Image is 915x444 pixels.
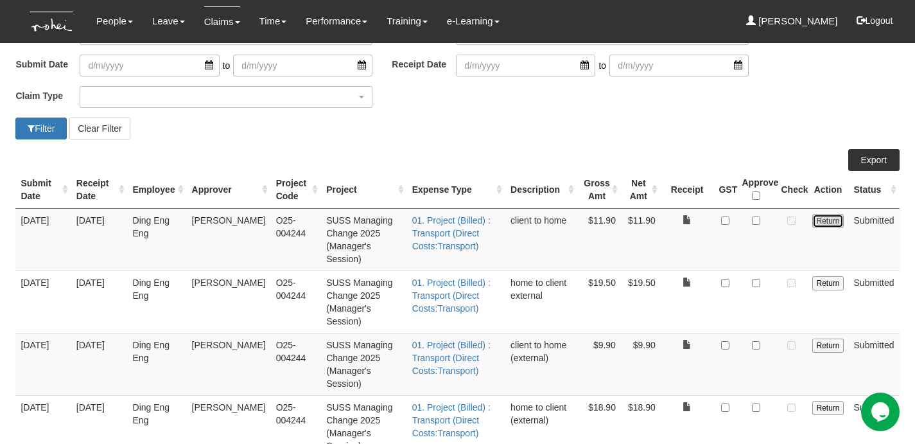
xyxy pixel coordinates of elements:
td: SUSS Managing Change 2025 (Manager's Session) [321,333,406,395]
td: SUSS Managing Change 2025 (Manager's Session) [321,271,406,333]
button: Clear Filter [69,118,130,139]
th: Employee : activate to sort column ascending [128,171,187,209]
a: 01. Project (Billed) : Transport (Direct Costs:Transport) [412,278,491,314]
td: $9.90 [577,333,621,395]
button: Filter [15,118,67,139]
th: Receipt Date : activate to sort column ascending [71,171,128,209]
td: O25-004244 [271,271,322,333]
label: Receipt Date [392,55,456,73]
td: [DATE] [71,208,128,271]
th: Approver : activate to sort column ascending [187,171,271,209]
th: Description : activate to sort column ascending [505,171,577,209]
td: $9.90 [621,333,661,395]
a: Leave [152,6,185,36]
td: Submitted [849,208,900,271]
input: d/m/yyyy [456,55,595,76]
span: to [220,55,234,76]
td: Ding Eng Eng [128,208,187,271]
td: home to client external [505,271,577,333]
td: Submitted [849,271,900,333]
td: [DATE] [15,208,71,271]
th: GST [713,171,736,209]
th: Status : activate to sort column ascending [849,171,900,209]
td: $19.50 [577,271,621,333]
th: Net Amt : activate to sort column ascending [621,171,661,209]
td: SUSS Managing Change 2025 (Manager's Session) [321,208,406,271]
a: Time [259,6,287,36]
th: Expense Type : activate to sort column ascending [407,171,505,209]
td: Ding Eng Eng [128,271,187,333]
a: Performance [306,6,367,36]
input: d/m/yyyy [233,55,372,76]
input: Return [812,339,843,353]
span: to [595,55,609,76]
a: Export [848,149,900,171]
td: [PERSON_NAME] [187,208,271,271]
label: Claim Type [15,86,80,105]
a: People [96,6,133,36]
td: $11.90 [577,208,621,271]
td: Submitted [849,333,900,395]
th: Submit Date : activate to sort column ascending [15,171,71,209]
th: Check [776,171,807,209]
td: [DATE] [71,271,128,333]
th: Receipt [661,171,714,209]
a: 01. Project (Billed) : Transport (Direct Costs:Transport) [412,215,491,251]
td: [DATE] [71,333,128,395]
input: Return [812,276,843,290]
input: d/m/yyyy [609,55,749,76]
a: Claims [204,6,240,37]
button: Logout [848,5,902,36]
input: Return [812,214,843,228]
iframe: chat widget [861,393,902,431]
a: 01. Project (Billed) : Transport (Direct Costs:Transport) [412,402,491,438]
input: d/m/yyyy [80,55,219,76]
th: Gross Amt : activate to sort column ascending [577,171,621,209]
td: $19.50 [621,271,661,333]
td: $11.90 [621,208,661,271]
td: [DATE] [15,271,71,333]
td: O25-004244 [271,333,322,395]
td: client to home (external) [505,333,577,395]
input: Return [812,401,843,415]
th: Action [807,171,848,209]
th: Project : activate to sort column ascending [321,171,406,209]
th: Approve [736,171,776,209]
td: O25-004244 [271,208,322,271]
td: [DATE] [15,333,71,395]
a: [PERSON_NAME] [746,6,838,36]
td: client to home [505,208,577,271]
td: [PERSON_NAME] [187,271,271,333]
a: Training [387,6,428,36]
a: e-Learning [447,6,500,36]
td: [PERSON_NAME] [187,333,271,395]
th: Project Code : activate to sort column ascending [271,171,322,209]
td: Ding Eng Eng [128,333,187,395]
label: Submit Date [15,55,80,73]
a: 01. Project (Billed) : Transport (Direct Costs:Transport) [412,340,491,376]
